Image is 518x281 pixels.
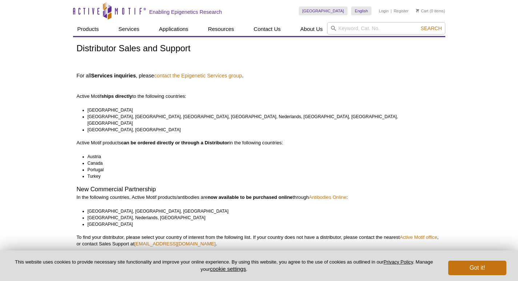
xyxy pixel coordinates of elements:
[91,73,136,79] strong: Services inquiries
[384,259,413,265] a: Privacy Policy
[88,173,435,180] li: Turkey
[448,261,506,275] button: Got it!
[88,160,435,166] li: Canada
[149,9,222,15] h2: Enabling Epigenetics Research
[249,22,285,36] a: Contact Us
[296,22,327,36] a: About Us
[154,72,242,79] a: contact the Epigenetic Services group
[210,266,246,272] button: cookie settings
[394,8,409,13] a: Register
[299,7,348,15] a: [GEOGRAPHIC_DATA]
[77,186,442,193] h2: New Commercial Partnership
[12,259,436,273] p: This website uses cookies to provide necessary site functionality and improve your online experie...
[416,7,445,15] li: (0 items)
[88,221,435,228] li: [GEOGRAPHIC_DATA]
[391,7,392,15] li: |
[327,22,445,35] input: Keyword, Cat. No.
[77,72,442,79] h4: For all , please .
[379,8,389,13] a: Login
[77,234,442,247] p: To find your distributor, please select your country of interest from the following list. If your...
[77,140,442,146] p: Active Motif products in the following countries:
[88,208,435,214] li: [GEOGRAPHIC_DATA], [GEOGRAPHIC_DATA], [GEOGRAPHIC_DATA]
[416,8,429,13] a: Cart
[88,113,435,127] li: [GEOGRAPHIC_DATA], [GEOGRAPHIC_DATA], [GEOGRAPHIC_DATA], [GEOGRAPHIC_DATA], Nederlands, [GEOGRAPH...
[134,241,216,246] a: [EMAIL_ADDRESS][DOMAIN_NAME]
[77,194,442,201] p: In the following countries, Active Motif products/antibodies are through :
[88,153,435,160] li: Austria
[416,9,419,12] img: Your Cart
[309,194,346,200] a: Antibodies Online
[73,22,103,36] a: Products
[400,234,437,240] a: Active Motif office
[154,22,193,36] a: Applications
[77,80,442,100] p: Active Motif to the following countries:
[88,127,435,133] li: [GEOGRAPHIC_DATA], [GEOGRAPHIC_DATA]
[88,107,435,113] li: [GEOGRAPHIC_DATA]
[101,93,132,99] strong: ships directly
[88,166,435,173] li: Portugal
[418,25,444,32] button: Search
[77,44,442,54] h1: Distributor Sales and Support
[88,214,435,221] li: [GEOGRAPHIC_DATA], Nederlands, [GEOGRAPHIC_DATA]
[114,22,144,36] a: Services
[421,25,442,31] span: Search
[351,7,372,15] a: English
[204,22,238,36] a: Resources
[208,194,293,200] strong: now available to be purchased online
[121,140,229,145] strong: can be ordered directly or through a Distributor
